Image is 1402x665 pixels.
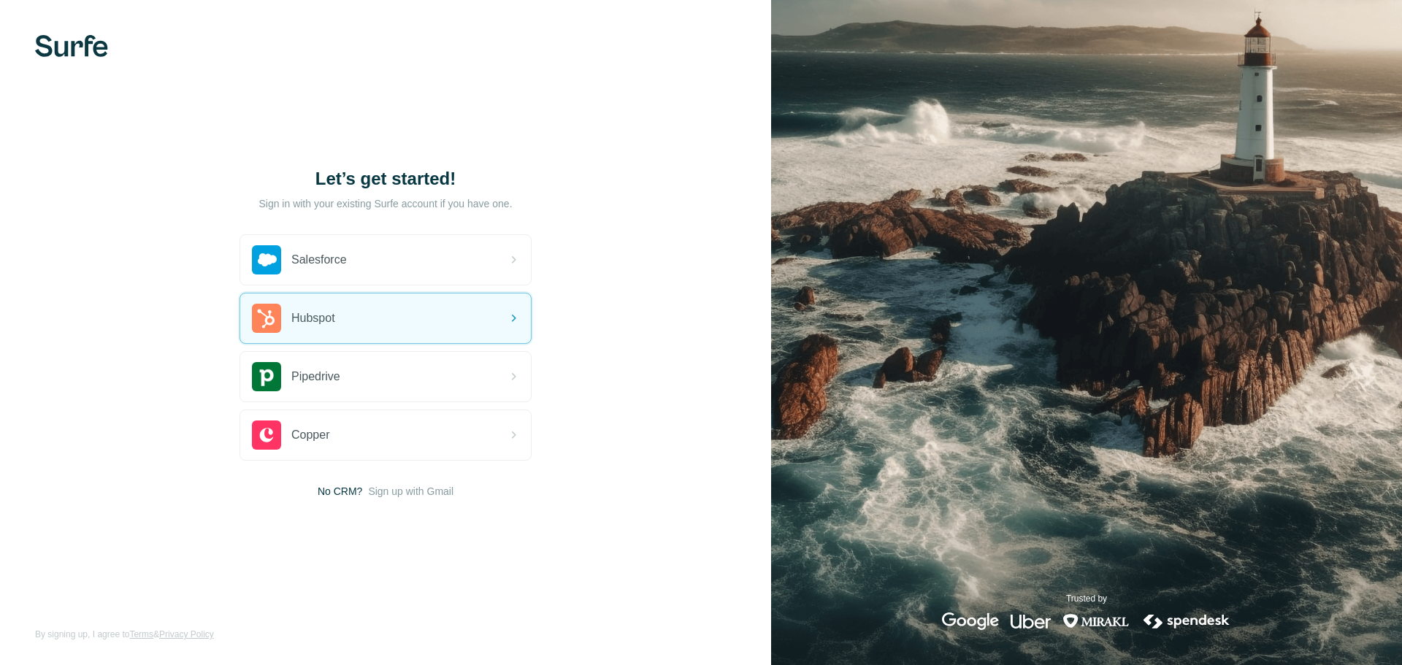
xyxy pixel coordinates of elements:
[291,251,347,269] span: Salesforce
[318,484,362,499] span: No CRM?
[1011,612,1051,630] img: uber's logo
[240,167,532,191] h1: Let’s get started!
[252,245,281,274] img: salesforce's logo
[35,628,214,641] span: By signing up, I agree to &
[252,420,281,450] img: copper's logo
[129,629,153,639] a: Terms
[252,304,281,333] img: hubspot's logo
[1062,612,1130,630] img: mirakl's logo
[258,196,512,211] p: Sign in with your existing Surfe account if you have one.
[1141,612,1232,630] img: spendesk's logo
[252,362,281,391] img: pipedrive's logo
[159,629,214,639] a: Privacy Policy
[291,310,335,327] span: Hubspot
[291,368,340,385] span: Pipedrive
[368,484,453,499] button: Sign up with Gmail
[942,612,999,630] img: google's logo
[35,35,108,57] img: Surfe's logo
[1066,592,1107,605] p: Trusted by
[291,426,329,444] span: Copper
